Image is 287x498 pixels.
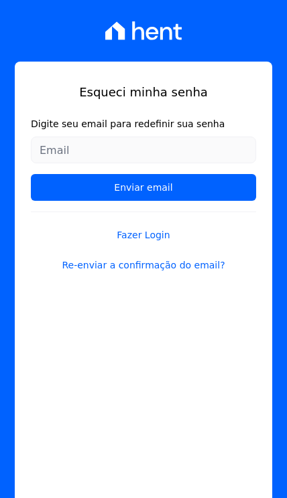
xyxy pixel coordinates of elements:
a: Re-enviar a confirmação do email? [31,258,256,272]
label: Digite seu email para redefinir sua senha [31,117,256,131]
a: Fazer Login [31,212,256,242]
input: Email [31,137,256,163]
input: Enviar email [31,174,256,201]
h1: Esqueci minha senha [31,83,256,101]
